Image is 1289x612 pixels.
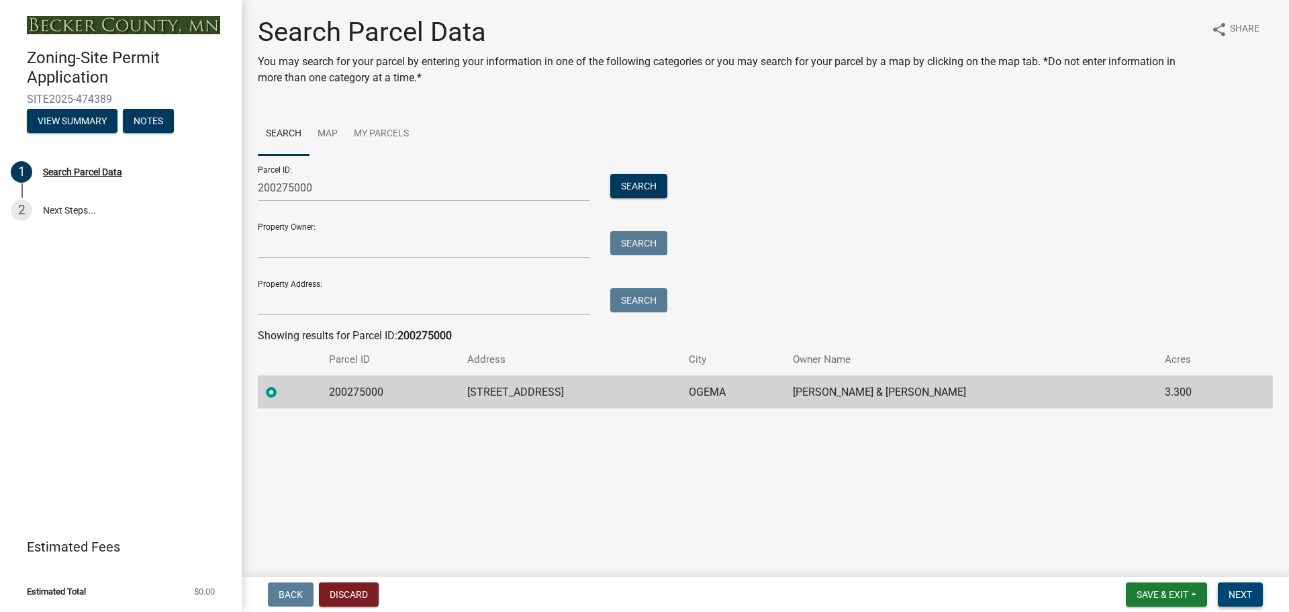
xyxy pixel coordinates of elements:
[279,589,303,600] span: Back
[610,288,667,312] button: Search
[309,113,346,156] a: Map
[123,109,174,133] button: Notes
[1229,589,1252,600] span: Next
[321,376,459,408] td: 200275000
[459,344,681,376] th: Address
[681,344,785,376] th: City
[346,113,417,156] a: My Parcels
[258,328,1273,344] div: Showing results for Parcel ID:
[610,174,667,198] button: Search
[27,116,117,127] wm-modal-confirm: Summary
[1126,582,1207,607] button: Save & Exit
[43,167,122,177] div: Search Parcel Data
[11,161,32,183] div: 1
[11,533,220,560] a: Estimated Fees
[27,109,117,133] button: View Summary
[1218,582,1263,607] button: Next
[27,93,215,105] span: SITE2025-474389
[258,16,1200,48] h1: Search Parcel Data
[123,116,174,127] wm-modal-confirm: Notes
[1157,344,1241,376] th: Acres
[258,113,309,156] a: Search
[459,376,681,408] td: [STREET_ADDRESS]
[321,344,459,376] th: Parcel ID
[610,231,667,255] button: Search
[27,48,231,87] h4: Zoning-Site Permit Application
[258,54,1200,86] p: You may search for your parcel by entering your information in one of the following categories or...
[1157,376,1241,408] td: 3.300
[1200,16,1270,42] button: shareShare
[194,587,215,596] span: $0.00
[397,329,452,342] strong: 200275000
[11,200,32,221] div: 2
[785,376,1157,408] td: [PERSON_NAME] & [PERSON_NAME]
[27,587,86,596] span: Estimated Total
[1211,21,1227,38] i: share
[1230,21,1259,38] span: Share
[268,582,314,607] button: Back
[319,582,379,607] button: Discard
[681,376,785,408] td: OGEMA
[785,344,1157,376] th: Owner Name
[1137,589,1188,600] span: Save & Exit
[27,16,220,34] img: Becker County, Minnesota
